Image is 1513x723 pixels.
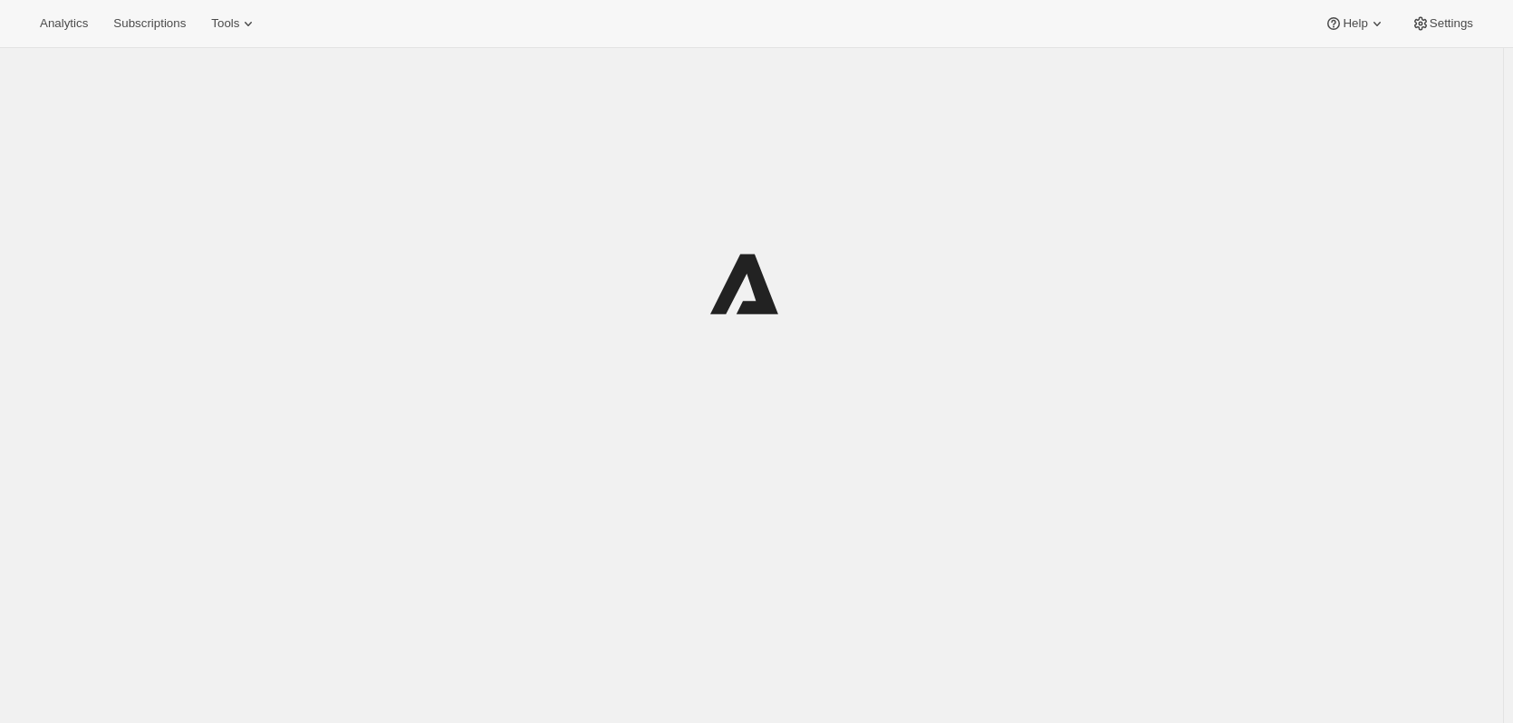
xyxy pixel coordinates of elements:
[102,11,197,36] button: Subscriptions
[1430,16,1473,31] span: Settings
[40,16,88,31] span: Analytics
[1401,11,1484,36] button: Settings
[29,11,99,36] button: Analytics
[211,16,239,31] span: Tools
[113,16,186,31] span: Subscriptions
[1343,16,1367,31] span: Help
[1314,11,1396,36] button: Help
[200,11,268,36] button: Tools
